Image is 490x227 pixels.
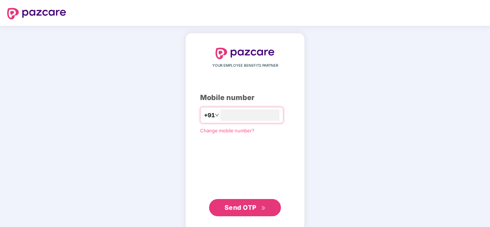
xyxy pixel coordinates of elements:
span: YOUR EMPLOYEE BENEFITS PARTNER [212,63,278,68]
img: logo [7,8,66,19]
button: Send OTPdouble-right [209,199,281,216]
a: Change mobile number? [200,128,254,133]
img: logo [216,48,274,59]
div: Mobile number [200,92,290,103]
span: down [215,113,219,117]
span: Send OTP [225,204,256,211]
span: double-right [261,206,266,211]
span: +91 [204,111,215,120]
